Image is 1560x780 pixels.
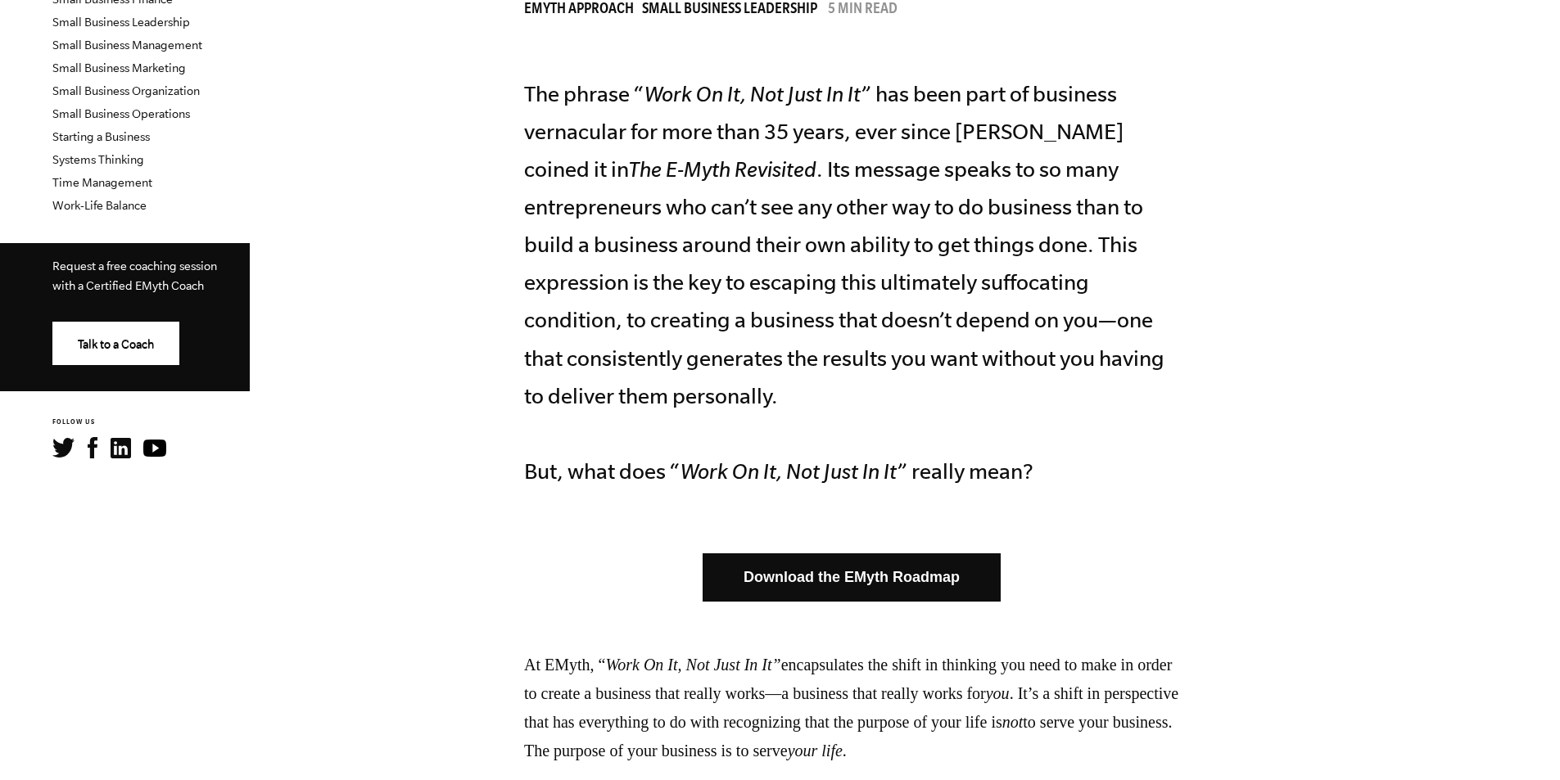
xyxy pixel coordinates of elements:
[52,176,152,189] a: Time Management
[703,553,1001,602] a: Download the EMyth Roadmap
[88,437,97,458] img: Facebook
[78,338,154,351] span: Talk to a Coach
[52,322,179,365] a: Talk to a Coach
[52,38,202,52] a: Small Business Management
[1002,713,1024,731] em: not
[52,417,250,428] h6: FOLLOW US
[681,459,897,483] i: Work On It, Not Just In It
[524,2,634,19] span: EMyth Approach
[986,684,1010,702] em: you
[524,651,1179,765] p: At EMyth, “ encapsulates the shift in thinking you need to make in order to create a business tha...
[52,130,150,143] a: Starting a Business
[143,440,166,457] img: YouTube
[828,2,898,19] p: 5 min read
[52,256,224,295] p: Request a free coaching session with a Certified EMyth Coach
[642,2,825,19] a: Small Business Leadership
[642,2,817,19] span: Small Business Leadership
[52,153,144,166] a: Systems Thinking
[52,61,186,74] a: Small Business Marketing
[524,75,1179,490] p: The phrase “ ” has been part of business vernacular for more than 35 years, ever since [PERSON_NA...
[629,157,816,181] i: The E-Myth Revisited
[52,107,190,120] a: Small Business Operations
[52,199,147,212] a: Work-Life Balance
[788,742,843,760] em: your life
[524,2,642,19] a: EMyth Approach
[605,656,780,674] em: Work On It, Not Just In It”
[1195,662,1560,780] iframe: Chat Widget
[111,438,131,458] img: LinkedIn
[52,84,200,97] a: Small Business Organization
[52,438,75,458] img: Twitter
[52,16,190,29] a: Small Business Leadership
[644,82,861,106] i: Work On It, Not Just In It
